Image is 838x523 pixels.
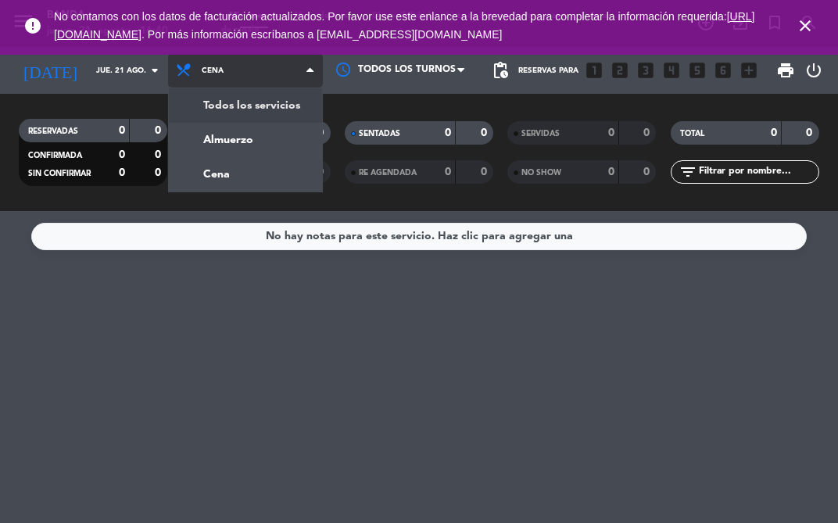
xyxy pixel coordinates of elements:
[359,169,417,177] span: RE AGENDADA
[54,10,755,41] span: No contamos con los datos de facturación actualizados. Por favor use este enlance a la brevedad p...
[643,127,653,138] strong: 0
[518,66,578,75] span: Reservas para
[445,127,451,138] strong: 0
[697,163,818,181] input: Filtrar por nombre...
[521,130,560,138] span: SERVIDAS
[359,130,400,138] span: SENTADAS
[776,61,795,80] span: print
[796,16,815,35] i: close
[643,167,653,177] strong: 0
[608,167,614,177] strong: 0
[119,149,125,160] strong: 0
[679,163,697,181] i: filter_list
[202,66,224,75] span: Cena
[481,167,490,177] strong: 0
[771,127,777,138] strong: 0
[801,47,826,94] div: LOG OUT
[145,61,164,80] i: arrow_drop_down
[266,227,573,245] div: No hay notas para este servicio. Haz clic para agregar una
[610,60,630,81] i: looks_two
[23,16,42,35] i: error
[155,149,164,160] strong: 0
[636,60,656,81] i: looks_3
[804,61,823,80] i: power_settings_new
[141,28,502,41] a: . Por más información escríbanos a [EMAIL_ADDRESS][DOMAIN_NAME]
[169,123,322,157] a: Almuerzo
[119,167,125,178] strong: 0
[119,125,125,136] strong: 0
[169,157,322,192] a: Cena
[584,60,604,81] i: looks_one
[481,127,490,138] strong: 0
[155,167,164,178] strong: 0
[680,130,704,138] span: TOTAL
[12,54,88,86] i: [DATE]
[739,60,759,81] i: add_box
[28,152,82,159] span: CONFIRMADA
[445,167,451,177] strong: 0
[54,10,755,41] a: [URL][DOMAIN_NAME]
[155,125,164,136] strong: 0
[491,61,510,80] span: pending_actions
[713,60,733,81] i: looks_6
[687,60,707,81] i: looks_5
[806,127,815,138] strong: 0
[28,127,78,135] span: RESERVADAS
[521,169,561,177] span: NO SHOW
[169,88,322,123] a: Todos los servicios
[608,127,614,138] strong: 0
[28,170,91,177] span: SIN CONFIRMAR
[661,60,682,81] i: looks_4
